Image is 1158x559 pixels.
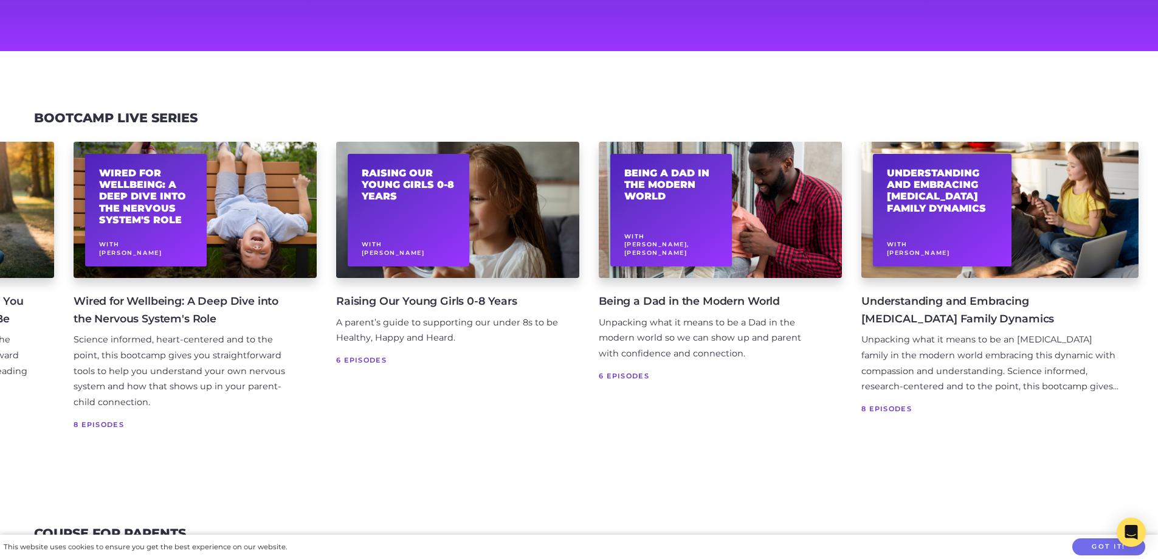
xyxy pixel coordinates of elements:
[4,541,287,554] div: This website uses cookies to ensure you get the best experience on our website.
[861,293,1119,327] h4: Understanding and Embracing [MEDICAL_DATA] Family Dynamics
[1117,518,1146,547] div: Open Intercom Messenger
[1072,538,1145,556] button: Got it!
[336,293,560,310] h4: Raising Our Young Girls 0-8 Years
[74,418,297,431] span: 8 Episodes
[74,293,297,327] h4: Wired for Wellbeing: A Deep Dive into the Nervous System's Role
[861,332,1119,395] div: Unpacking what it means to be an [MEDICAL_DATA] family in the modern world embracing this dynamic...
[624,233,645,240] span: With
[336,142,579,429] a: Raising Our Young Girls 0-8 Years With[PERSON_NAME] Raising Our Young Girls 0-8 Years A parent’s ...
[624,241,689,255] span: [PERSON_NAME], [PERSON_NAME]
[599,315,822,363] div: Unpacking what it means to be a Dad in the modern world so we can show up and parent with confide...
[74,142,317,429] a: Wired for Wellbeing: A Deep Dive into the Nervous System's Role With[PERSON_NAME] Wired for Wellb...
[887,241,908,248] span: With
[861,142,1139,429] a: Understanding and Embracing [MEDICAL_DATA] Family Dynamics With[PERSON_NAME] Understanding and Em...
[99,241,120,248] span: With
[599,293,822,310] h4: Being a Dad in the Modern World
[336,354,560,366] span: 6 Episodes
[362,249,425,256] span: [PERSON_NAME]
[599,370,822,382] span: 6 Episodes
[887,249,950,256] span: [PERSON_NAME]
[99,167,193,226] h2: Wired for Wellbeing: A Deep Dive into the Nervous System's Role
[34,110,198,125] a: Bootcamp Live Series
[34,526,186,541] a: Course for Parents
[74,332,297,411] div: Science informed, heart-centered and to the point, this bootcamp gives you straightforward tools ...
[336,315,560,347] div: A parent’s guide to supporting our under 8s to be Healthy, Happy and Heard.
[599,142,842,429] a: Being a Dad in the Modern World With[PERSON_NAME], [PERSON_NAME] Being a Dad in the Modern World ...
[624,167,719,203] h2: Being a Dad in the Modern World
[861,403,1119,415] span: 8 Episodes
[99,249,162,256] span: [PERSON_NAME]
[362,241,382,248] span: With
[362,167,456,203] h2: Raising Our Young Girls 0-8 Years
[887,167,998,214] h2: Understanding and Embracing [MEDICAL_DATA] Family Dynamics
